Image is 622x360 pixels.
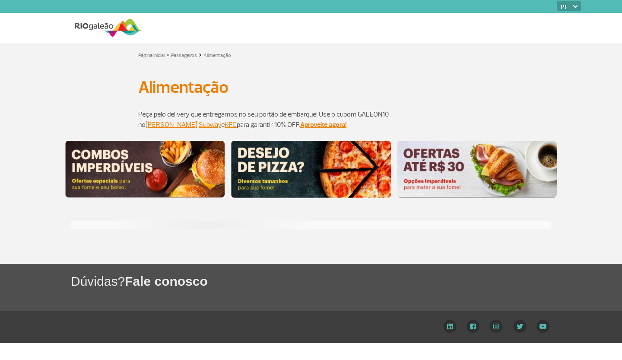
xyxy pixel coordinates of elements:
a: KFC [225,120,237,129]
p: Peça pelo delivery que entregamos no seu portão de embarque! Use o cupom GALEON10 no , e para gar... [138,109,484,130]
span: Fale conosco [125,274,208,288]
img: YouTube [536,320,549,333]
img: Twitter [513,320,527,333]
a: Aproveite agora! [300,120,346,129]
img: Instagram [489,320,503,333]
a: [PERSON_NAME] [146,120,197,129]
img: LinkedIn [443,320,457,333]
a: > [199,50,202,60]
img: Facebook [466,320,479,333]
a: Subway [199,120,221,129]
a: > [166,50,169,60]
h1: Dúvidas? [71,272,622,290]
a: Página inicial [138,52,165,59]
h1: Alimentação [138,80,484,95]
a: Passageiros [171,52,197,59]
a: Alimentação [203,52,231,59]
